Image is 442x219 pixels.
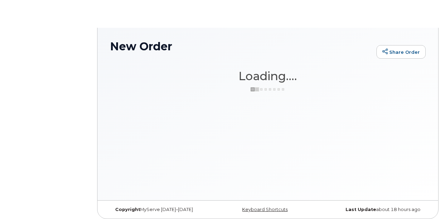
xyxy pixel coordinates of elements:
[115,207,140,212] strong: Copyright
[376,45,426,59] a: Share Order
[250,87,285,92] img: ajax-loader-3a6953c30dc77f0bf724df975f13086db4f4c1262e45940f03d1251963f1bf2e.gif
[110,40,373,52] h1: New Order
[242,207,288,212] a: Keyboard Shortcuts
[110,70,426,82] h1: Loading....
[110,207,215,212] div: MyServe [DATE]–[DATE]
[346,207,376,212] strong: Last Update
[321,207,426,212] div: about 18 hours ago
